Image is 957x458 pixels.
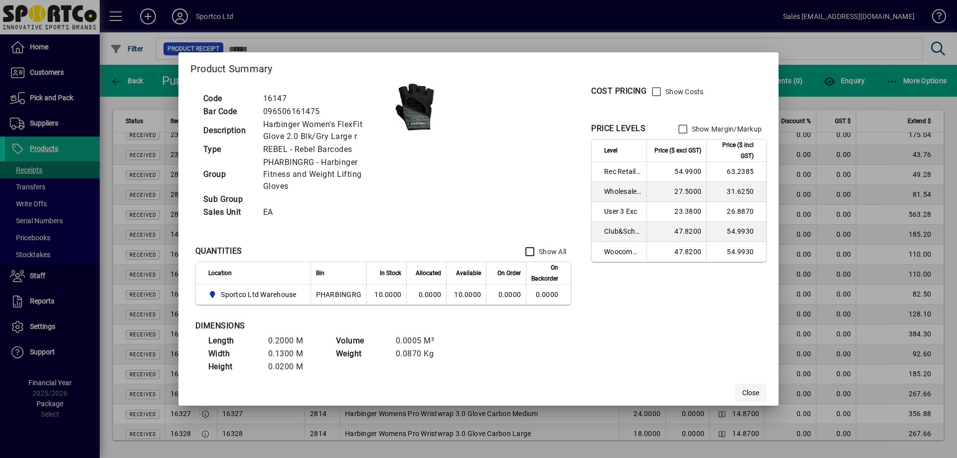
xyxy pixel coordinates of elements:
td: Sales Unit [198,206,258,219]
td: 31.6250 [706,182,766,202]
td: 0.0200 M [263,360,323,373]
td: 0.0870 Kg [391,347,451,360]
td: PHARBINGRG - Harbinger Fitness and Weight Lifting Gloves [258,156,390,193]
td: 0.0005 M³ [391,334,451,347]
img: contain [390,82,440,132]
td: 0.1300 M [263,347,323,360]
h2: Product Summary [178,52,779,81]
td: Type [198,143,258,156]
td: Height [203,360,263,373]
span: In Stock [380,268,401,279]
td: 096506161475 [258,105,390,118]
div: PRICE LEVELS [591,123,645,135]
td: 10.0000 [446,285,486,305]
label: Show Margin/Markup [690,124,762,134]
td: Length [203,334,263,347]
td: 54.9930 [706,242,766,262]
td: Volume [331,334,391,347]
td: Group [198,156,258,193]
span: Sportco Ltd Warehouse [221,290,296,300]
span: Wholesale Exc [604,186,641,196]
td: 27.5000 [646,182,706,202]
span: Price ($ excl GST) [654,145,701,156]
button: Close [735,384,767,402]
td: PHARBINGRG [311,285,367,305]
span: Rec Retail Inc [604,166,641,176]
td: 47.8200 [646,222,706,242]
td: Width [203,347,263,360]
span: 0.0000 [498,291,521,299]
span: Level [604,145,618,156]
td: Sub Group [198,193,258,206]
div: DIMENSIONS [195,320,445,332]
td: 54.9930 [706,222,766,242]
td: 47.8200 [646,242,706,262]
td: 16147 [258,92,390,105]
div: QUANTITIES [195,245,242,257]
span: Club&School Exc [604,226,641,236]
td: 63.2385 [706,162,766,182]
td: 10.0000 [366,285,406,305]
div: COST PRICING [591,85,646,97]
span: User 3 Exc [604,206,641,216]
td: 0.0000 [526,285,571,305]
td: REBEL - Rebel Barcodes [258,143,390,156]
span: Sportco Ltd Warehouse [208,289,301,301]
td: Harbinger Women's FlexFit Glove 2.0 Blk/Gry Large r [258,118,390,143]
span: Bin [316,268,324,279]
td: 0.2000 M [263,334,323,347]
span: Woocommerce Retail [604,247,641,257]
span: Location [208,268,232,279]
td: 26.8870 [706,202,766,222]
td: 23.3800 [646,202,706,222]
td: 0.0000 [406,285,446,305]
span: On Order [497,268,521,279]
span: Price ($ incl GST) [712,140,754,161]
td: EA [258,206,390,219]
label: Show Costs [663,87,704,97]
td: Weight [331,347,391,360]
td: Bar Code [198,105,258,118]
td: Code [198,92,258,105]
span: Allocated [416,268,441,279]
td: Description [198,118,258,143]
span: On Backorder [531,262,558,284]
span: Available [456,268,481,279]
td: 54.9900 [646,162,706,182]
span: Close [742,388,759,398]
label: Show All [537,247,566,257]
